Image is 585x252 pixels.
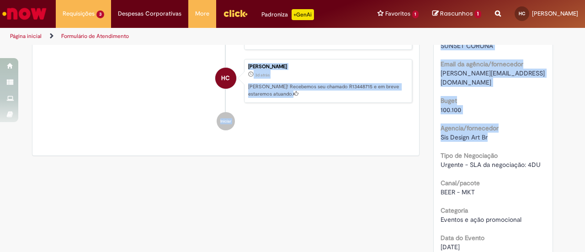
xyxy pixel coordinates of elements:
[441,42,493,50] span: SUNSET CORONA
[441,206,468,214] b: Categoria
[441,234,484,242] b: Data do Evento
[441,124,499,132] b: Agencia/fornecedor
[255,72,270,78] time: 26/08/2025 14:36:49
[10,32,42,40] a: Página inicial
[432,10,481,18] a: Rascunhos
[441,188,475,196] span: BEER - MKT
[292,9,314,20] p: +GenAi
[248,64,407,70] div: [PERSON_NAME]
[441,97,457,105] b: Buget
[441,179,480,187] b: Canal/pacote
[474,10,481,18] span: 1
[195,9,209,18] span: More
[221,67,230,89] span: HC
[223,6,248,20] img: click_logo_yellow_360x200.png
[519,11,525,16] span: HC
[441,133,488,141] span: Sis Design Art Br
[7,28,383,45] ul: Trilhas de página
[261,9,314,20] div: Padroniza
[215,68,236,89] div: Hugo Leonardo Pereira Cordeiro
[441,60,523,68] b: Email da agência/fornecedor
[412,11,419,18] span: 1
[63,9,95,18] span: Requisições
[1,5,48,23] img: ServiceNow
[96,11,104,18] span: 3
[441,106,461,114] span: 100.100
[255,72,270,78] span: 3d atrás
[440,9,473,18] span: Rascunhos
[39,59,412,103] li: Hugo Leonardo Pereira Cordeiro
[441,161,541,169] span: Urgente - SLA da negociação: 4DU
[441,243,460,251] span: [DATE]
[248,83,407,97] p: [PERSON_NAME]! Recebemos seu chamado R13448715 e em breve estaremos atuando.
[385,9,410,18] span: Favoritos
[441,69,545,86] span: [PERSON_NAME][EMAIL_ADDRESS][DOMAIN_NAME]
[441,151,498,160] b: Tipo de Negociação
[532,10,578,17] span: [PERSON_NAME]
[61,32,129,40] a: Formulário de Atendimento
[118,9,181,18] span: Despesas Corporativas
[441,215,521,224] span: Eventos e ação promocional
